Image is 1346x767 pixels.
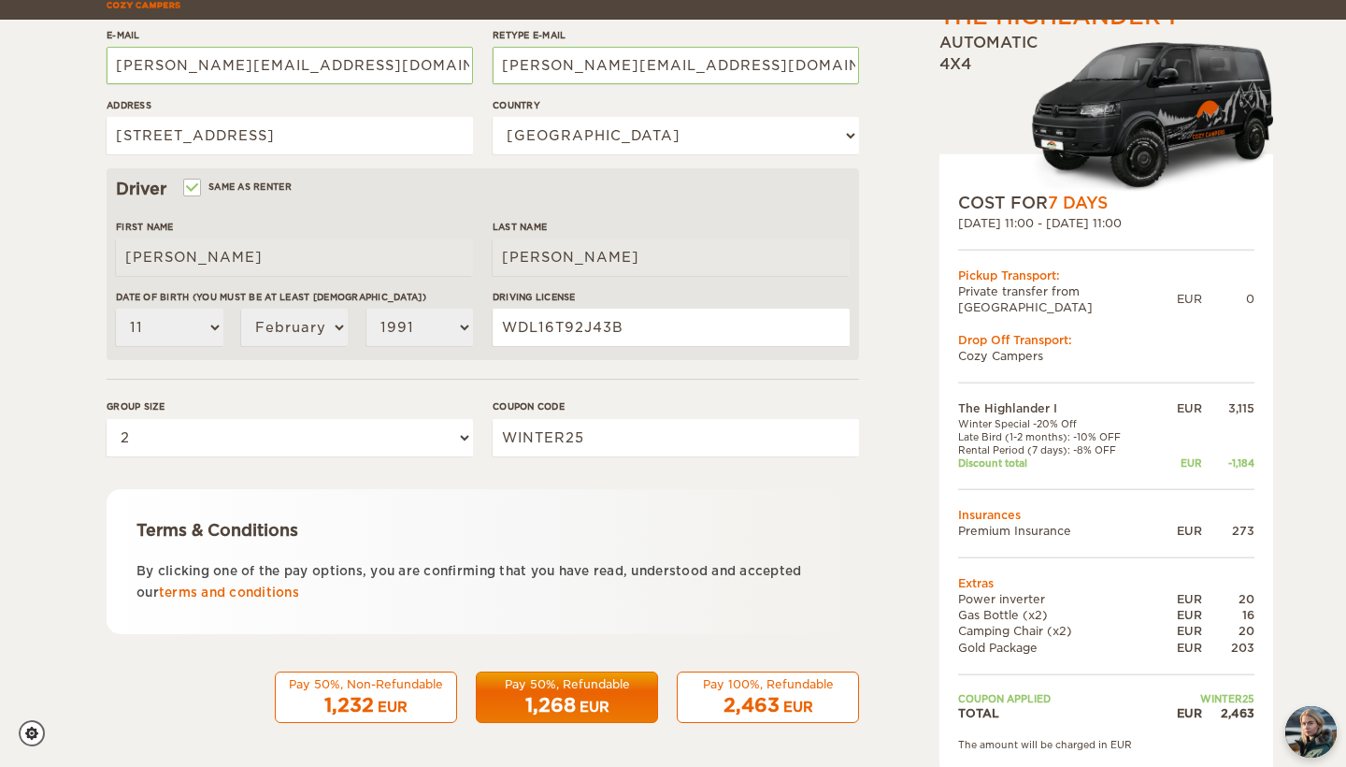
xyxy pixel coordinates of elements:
[958,591,1159,607] td: Power inverter
[185,183,197,195] input: Same as renter
[1202,623,1254,639] div: 20
[1202,591,1254,607] div: 20
[1202,456,1254,470] div: -1,184
[159,586,299,600] a: terms and conditions
[958,523,1159,539] td: Premium Insurance
[1159,623,1202,639] div: EUR
[493,290,850,304] label: Driving License
[1159,639,1202,655] div: EUR
[19,720,57,746] a: Cookie settings
[958,267,1254,282] div: Pickup Transport:
[783,698,813,716] div: EUR
[1159,691,1254,704] td: WINTER25
[287,676,445,692] div: Pay 50%, Non-Refundable
[275,672,457,724] button: Pay 50%, Non-Refundable 1,232 EUR
[1048,194,1108,212] span: 7 Days
[958,332,1254,348] div: Drop Off Transport:
[958,443,1159,456] td: Rental Period (7 days): -8% OFF
[1202,639,1254,655] div: 203
[1202,705,1254,721] div: 2,463
[958,691,1159,704] td: Coupon applied
[958,575,1254,591] td: Extras
[939,33,1273,192] div: Automatic 4x4
[958,348,1254,364] td: Cozy Campers
[1177,291,1202,307] div: EUR
[493,309,850,346] input: e.g. 14789654B
[958,283,1177,315] td: Private transfer from [GEOGRAPHIC_DATA]
[1014,38,1273,192] img: Cozy-3.png
[958,506,1254,522] td: Insurances
[958,607,1159,623] td: Gas Bottle (x2)
[107,98,473,112] label: Address
[958,192,1254,214] div: COST FOR
[958,456,1159,470] td: Discount total
[493,47,859,84] input: e.g. example@example.com
[1159,607,1202,623] div: EUR
[958,738,1254,751] div: The amount will be charged in EUR
[107,117,473,154] input: e.g. Street, City, Zip Code
[958,705,1159,721] td: TOTAL
[525,694,576,716] span: 1,268
[1159,523,1202,539] div: EUR
[378,698,408,716] div: EUR
[723,694,780,716] span: 2,463
[185,178,292,195] label: Same as renter
[488,676,646,692] div: Pay 50%, Refundable
[958,639,1159,655] td: Gold Package
[1202,400,1254,416] div: 3,115
[116,290,473,304] label: Date of birth (You must be at least [DEMOGRAPHIC_DATA])
[1285,706,1337,758] img: Freyja at Cozy Campers
[107,47,473,84] input: e.g. example@example.com
[493,220,850,234] label: Last Name
[580,698,609,716] div: EUR
[958,416,1159,429] td: Winter Special -20% Off
[677,672,859,724] button: Pay 100%, Refundable 2,463 EUR
[1159,705,1202,721] div: EUR
[136,560,829,604] p: By clicking one of the pay options, you are confirming that you have read, understood and accepte...
[1202,523,1254,539] div: 273
[136,519,829,542] div: Terms & Conditions
[107,399,473,413] label: Group size
[958,430,1159,443] td: Late Bird (1-2 months): -10% OFF
[1202,607,1254,623] div: 16
[958,214,1254,230] div: [DATE] 11:00 - [DATE] 11:00
[116,178,850,200] div: Driver
[493,98,859,112] label: Country
[958,623,1159,639] td: Camping Chair (x2)
[107,28,473,42] label: E-mail
[116,220,473,234] label: First Name
[1159,456,1202,470] div: EUR
[1202,291,1254,307] div: 0
[116,239,473,276] input: e.g. William
[1159,400,1202,416] div: EUR
[1159,591,1202,607] div: EUR
[476,672,658,724] button: Pay 50%, Refundable 1,268 EUR
[324,694,374,716] span: 1,232
[493,239,850,276] input: e.g. Smith
[689,676,847,692] div: Pay 100%, Refundable
[958,400,1159,416] td: The Highlander I
[493,28,859,42] label: Retype E-mail
[1285,706,1337,758] button: chat-button
[493,399,859,413] label: Coupon code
